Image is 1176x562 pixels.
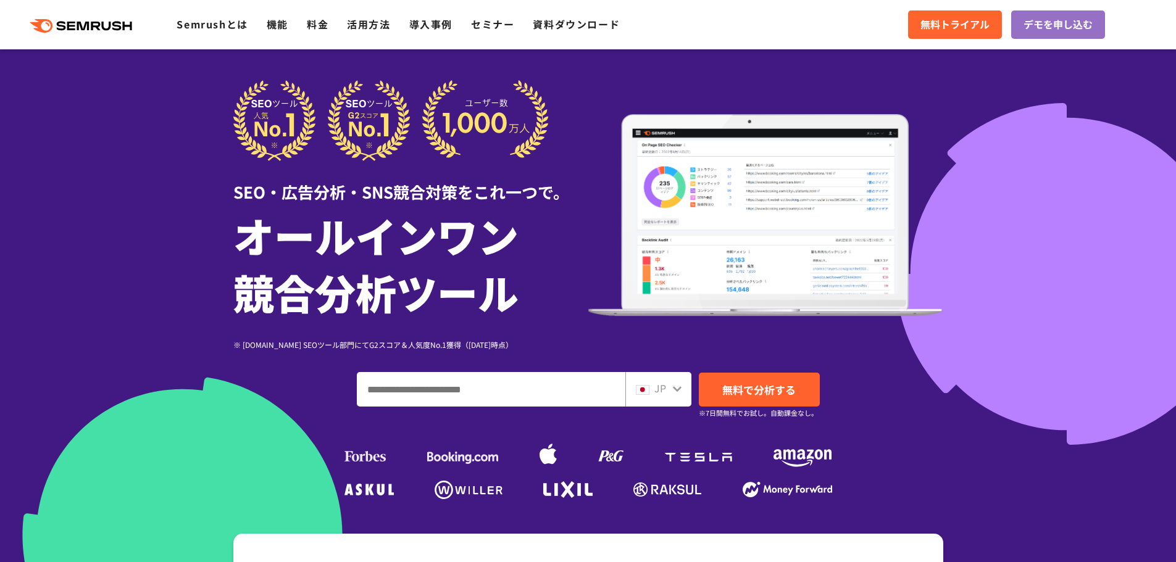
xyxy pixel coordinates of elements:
[908,10,1002,39] a: 無料トライアル
[233,161,588,204] div: SEO・広告分析・SNS競合対策をこれ一つで。
[347,17,390,31] a: 活用方法
[654,381,666,395] span: JP
[1011,10,1105,39] a: デモを申し込む
[177,17,248,31] a: Semrushとは
[233,339,588,350] div: ※ [DOMAIN_NAME] SEOツール部門にてG2スコア＆人気度No.1獲得（[DATE]時点）
[471,17,514,31] a: セミナー
[267,17,288,31] a: 機能
[1024,17,1093,33] span: デモを申し込む
[699,407,818,419] small: ※7日間無料でお試し。自動課金なし。
[409,17,452,31] a: 導入事例
[533,17,620,31] a: 資料ダウンロード
[920,17,990,33] span: 無料トライアル
[233,207,588,320] h1: オールインワン 競合分析ツール
[722,382,796,397] span: 無料で分析する
[307,17,328,31] a: 料金
[699,373,820,407] a: 無料で分析する
[357,373,625,406] input: ドメイン、キーワードまたはURLを入力してください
